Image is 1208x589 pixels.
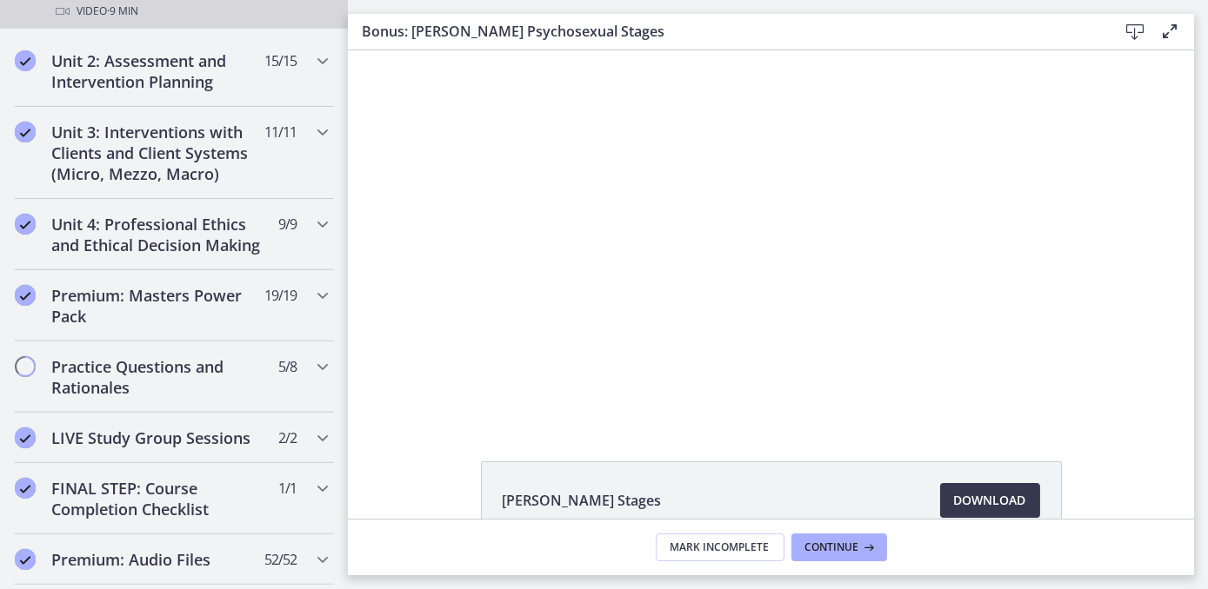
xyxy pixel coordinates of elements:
span: · 9 min [107,1,138,22]
i: Completed [15,427,36,448]
i: Completed [15,478,36,499]
h3: Bonus: [PERSON_NAME] Psychosexual Stages [362,21,1090,42]
button: Mark Incomplete [656,533,784,561]
button: Continue [791,533,887,561]
h2: Practice Questions and Rationales [51,356,264,398]
i: Completed [15,285,36,306]
div: Video [56,1,327,22]
h2: Premium: Audio Files [51,549,264,570]
span: 11 / 11 [264,122,297,142]
span: 2 / 2 [278,427,297,448]
span: 1 / 1 [278,478,297,499]
span: 52 / 52 [264,549,297,570]
iframe: Video Lesson [348,50,1194,421]
span: 19 / 19 [264,285,297,306]
a: Download [940,483,1040,518]
i: Completed [15,214,36,235]
span: Continue [805,540,859,554]
h2: Unit 2: Assessment and Intervention Planning [51,50,264,92]
i: Completed [15,50,36,71]
h2: Premium: Masters Power Pack [51,285,264,327]
i: Completed [15,549,36,570]
h2: LIVE Study Group Sessions [51,427,264,448]
h2: FINAL STEP: Course Completion Checklist [51,478,264,520]
i: Completed [15,122,36,142]
span: Mark Incomplete [671,540,770,554]
span: 15 / 15 [264,50,297,71]
span: Download [954,490,1026,511]
span: 9 / 9 [278,214,297,235]
h2: Unit 3: Interventions with Clients and Client Systems (Micro, Mezzo, Macro) [51,122,264,184]
span: 5 / 8 [278,356,297,377]
span: [PERSON_NAME] Stages [503,490,662,511]
h2: Unit 4: Professional Ethics and Ethical Decision Making [51,214,264,255]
